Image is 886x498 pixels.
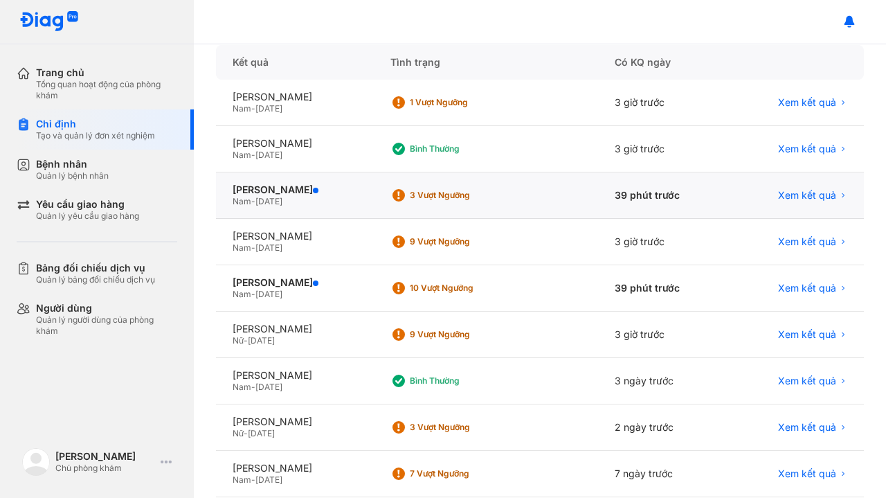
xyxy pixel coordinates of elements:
[255,242,282,253] span: [DATE]
[233,369,357,382] div: [PERSON_NAME]
[233,289,251,299] span: Nam
[598,451,728,497] div: 7 ngày trước
[255,103,282,114] span: [DATE]
[233,230,357,242] div: [PERSON_NAME]
[778,282,836,294] span: Xem kết quả
[233,137,357,150] div: [PERSON_NAME]
[374,45,597,80] div: Tình trạng
[19,11,79,33] img: logo
[233,184,357,196] div: [PERSON_NAME]
[598,219,728,265] div: 3 giờ trước
[778,235,836,248] span: Xem kết quả
[598,45,728,80] div: Có KQ ngày
[251,242,255,253] span: -
[598,126,728,172] div: 3 giờ trước
[410,329,521,340] div: 9 Vượt ngưỡng
[598,358,728,404] div: 3 ngày trước
[410,283,521,294] div: 10 Vượt ngưỡng
[598,404,728,451] div: 2 ngày trước
[55,450,155,463] div: [PERSON_NAME]
[598,312,728,358] div: 3 giờ trước
[233,416,357,428] div: [PERSON_NAME]
[251,382,255,392] span: -
[410,190,521,201] div: 3 Vượt ngưỡng
[233,382,251,392] span: Nam
[248,335,275,346] span: [DATE]
[22,448,50,476] img: logo
[251,103,255,114] span: -
[244,335,248,346] span: -
[36,130,155,141] div: Tạo và quản lý đơn xét nghiệm
[233,196,251,206] span: Nam
[36,66,177,79] div: Trang chủ
[255,382,282,392] span: [DATE]
[36,158,109,170] div: Bệnh nhân
[410,97,521,108] div: 1 Vượt ngưỡng
[251,150,255,160] span: -
[36,79,177,101] div: Tổng quan hoạt động của phòng khám
[233,91,357,103] div: [PERSON_NAME]
[36,170,109,181] div: Quản lý bệnh nhân
[410,143,521,154] div: Bình thường
[36,262,155,274] div: Bảng đối chiếu dịch vụ
[255,150,282,160] span: [DATE]
[233,150,251,160] span: Nam
[410,468,521,479] div: 7 Vượt ngưỡng
[216,45,374,80] div: Kết quả
[233,428,244,438] span: Nữ
[598,80,728,126] div: 3 giờ trước
[233,462,357,474] div: [PERSON_NAME]
[36,198,139,211] div: Yêu cầu giao hàng
[251,289,255,299] span: -
[244,428,248,438] span: -
[55,463,155,474] div: Chủ phòng khám
[778,421,836,434] span: Xem kết quả
[410,422,521,433] div: 3 Vượt ngưỡng
[233,474,251,485] span: Nam
[36,314,177,337] div: Quản lý người dùng của phòng khám
[251,474,255,485] span: -
[598,265,728,312] div: 39 phút trước
[233,335,244,346] span: Nữ
[778,96,836,109] span: Xem kết quả
[233,242,251,253] span: Nam
[251,196,255,206] span: -
[778,375,836,387] span: Xem kết quả
[36,211,139,222] div: Quản lý yêu cầu giao hàng
[778,468,836,480] span: Xem kết quả
[36,118,155,130] div: Chỉ định
[233,103,251,114] span: Nam
[410,236,521,247] div: 9 Vượt ngưỡng
[778,328,836,341] span: Xem kết quả
[233,323,357,335] div: [PERSON_NAME]
[36,302,177,314] div: Người dùng
[410,375,521,386] div: Bình thường
[255,289,282,299] span: [DATE]
[255,474,282,485] span: [DATE]
[233,276,357,289] div: [PERSON_NAME]
[248,428,275,438] span: [DATE]
[36,274,155,285] div: Quản lý bảng đối chiếu dịch vụ
[255,196,282,206] span: [DATE]
[778,143,836,155] span: Xem kết quả
[778,189,836,202] span: Xem kết quả
[598,172,728,219] div: 39 phút trước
